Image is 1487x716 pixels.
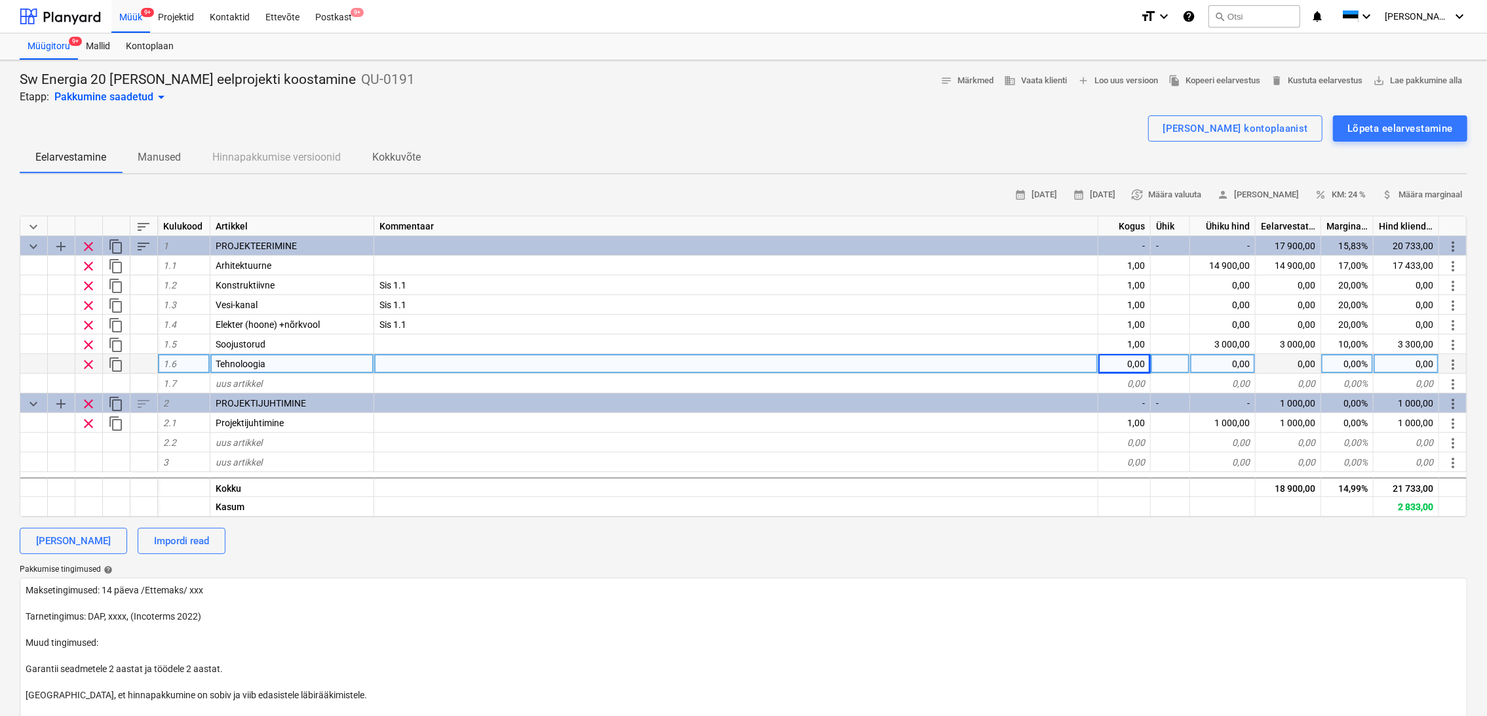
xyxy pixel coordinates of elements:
div: 0,00% [1321,374,1374,393]
span: 1.6 [163,359,176,369]
div: 0,00 [1256,275,1321,295]
button: Kustuta eelarvestus [1265,71,1368,91]
div: 1,00 [1098,295,1151,315]
p: Kokkuvõte [372,149,421,165]
span: 9+ [141,8,154,17]
i: keyboard_arrow_down [1156,9,1172,24]
div: 0,00 [1190,452,1256,472]
div: 20,00% [1321,315,1374,334]
div: 0,00 [1256,433,1321,452]
button: Loo uus versioon [1072,71,1163,91]
div: 14 900,00 [1256,256,1321,275]
span: Arhitektuurne [216,260,271,271]
div: 2 833,00 [1374,497,1439,517]
div: - [1151,236,1190,256]
span: Dubleeri rida [108,337,124,353]
span: delete [1271,75,1283,87]
div: 0,00% [1321,413,1374,433]
span: Kopeeri eelarvestus [1168,73,1260,89]
span: percent [1315,189,1326,201]
span: Loo uus versioon [1077,73,1158,89]
span: Sorteeri read tabelis [136,219,151,235]
span: Sis 1.1 [379,300,406,310]
div: 0,00 [1256,452,1321,472]
span: calendar_month [1014,189,1026,201]
span: person [1217,189,1229,201]
div: [PERSON_NAME] kontoplaanist [1163,120,1308,137]
p: QU-0191 [361,71,415,89]
div: Kogus [1098,216,1151,236]
span: add [1077,75,1089,87]
div: 0,00 [1190,433,1256,452]
div: 3 000,00 [1256,334,1321,354]
div: 0,00 [1374,275,1439,295]
div: 0,00 [1256,354,1321,374]
span: Dubleeri rida [108,258,124,274]
div: 0,00 [1256,315,1321,334]
div: 18 900,00 [1256,477,1321,497]
span: Rohkem toiminguid [1445,317,1461,333]
span: Projektijuhtimine [216,418,284,428]
span: Elekter (hoone) +nõrkvool [216,319,320,330]
div: 0,00 [1098,354,1151,374]
span: attach_money [1381,189,1393,201]
span: Eemalda rida [81,337,96,353]
div: - [1190,236,1256,256]
div: 3 000,00 [1190,334,1256,354]
span: notes [940,75,952,87]
div: 0,00% [1321,433,1374,452]
span: Ahenda kategooria [26,396,41,412]
div: 0,00 [1190,275,1256,295]
div: Kokku [210,477,374,497]
button: [PERSON_NAME] [1212,185,1304,205]
span: Lisa reale alamkategooria [53,239,69,254]
i: notifications [1311,9,1324,24]
div: 0,00 [1374,295,1439,315]
span: uus artikkel [216,457,262,467]
div: 0,00 [1190,354,1256,374]
span: Eemalda rida [81,357,96,372]
span: PROJEKTEERIMINE [216,241,297,251]
span: [DATE] [1014,188,1057,203]
span: Ahenda kategooria [26,239,41,254]
span: Eemalda rida [81,396,96,412]
span: Rohkem toiminguid [1445,357,1461,372]
div: Kasum [210,497,374,517]
button: [DATE] [1009,185,1062,205]
div: 1,00 [1098,275,1151,295]
div: Kulukood [158,216,210,236]
div: 0,00 [1374,315,1439,334]
div: 3 300,00 [1374,334,1439,354]
div: Lõpeta eelarvestamine [1347,120,1453,137]
span: Rohkem toiminguid [1445,435,1461,451]
div: 1 000,00 [1190,413,1256,433]
div: Kommentaar [374,216,1098,236]
button: Lae pakkumine alla [1368,71,1467,91]
div: Ühik [1151,216,1190,236]
span: 1.5 [163,339,176,349]
span: 2.1 [163,418,176,428]
span: 2.2 [163,437,176,448]
span: Lae pakkumine alla [1373,73,1462,89]
div: 1,00 [1098,413,1151,433]
button: [PERSON_NAME] kontoplaanist [1148,115,1323,142]
button: [DATE] [1068,185,1121,205]
div: Marginaal, % [1321,216,1374,236]
span: arrow_drop_down [153,89,169,105]
button: Määra valuuta [1126,185,1207,205]
div: 0,00 [1374,374,1439,393]
span: KM: 24 % [1315,188,1366,203]
span: 2 [163,398,168,408]
span: Rohkem toiminguid [1445,278,1461,294]
button: Määra marginaal [1376,185,1467,205]
span: Dubleeri rida [108,278,124,294]
span: Sis 1.1 [379,280,406,290]
i: keyboard_arrow_down [1452,9,1467,24]
div: Müügitoru [20,33,78,60]
span: Määra valuuta [1131,188,1201,203]
span: 1.2 [163,280,176,290]
span: Eemalda rida [81,317,96,333]
div: 0,00 [1190,374,1256,393]
span: Rohkem toiminguid [1445,298,1461,313]
div: 17 900,00 [1256,236,1321,256]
